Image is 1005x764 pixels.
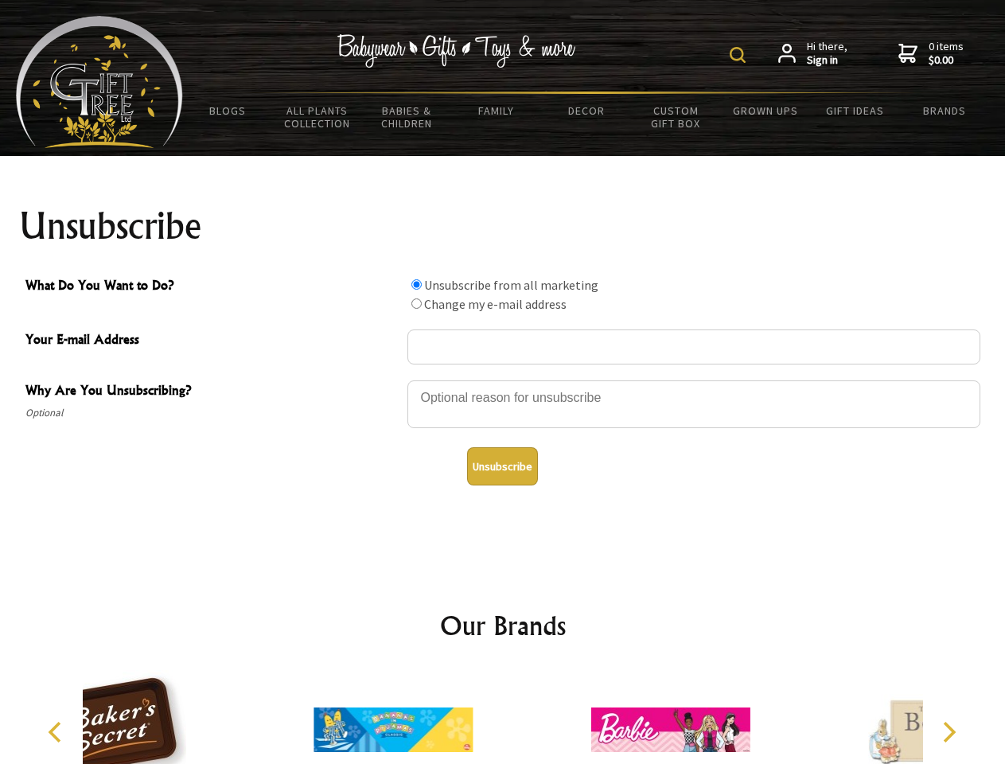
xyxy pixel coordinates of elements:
[807,53,847,68] strong: Sign in
[929,53,964,68] strong: $0.00
[467,447,538,485] button: Unsubscribe
[40,715,75,750] button: Previous
[452,94,542,127] a: Family
[810,94,900,127] a: Gift Ideas
[900,94,990,127] a: Brands
[424,277,598,293] label: Unsubscribe from all marketing
[931,715,966,750] button: Next
[25,275,399,298] span: What Do You Want to Do?
[19,207,987,245] h1: Unsubscribe
[32,606,974,645] h2: Our Brands
[273,94,363,140] a: All Plants Collection
[407,329,980,364] input: Your E-mail Address
[411,298,422,309] input: What Do You Want to Do?
[25,403,399,423] span: Optional
[25,380,399,403] span: Why Are You Unsubscribing?
[183,94,273,127] a: BLOGS
[16,16,183,148] img: Babyware - Gifts - Toys and more...
[362,94,452,140] a: Babies & Children
[631,94,721,140] a: Custom Gift Box
[929,39,964,68] span: 0 items
[407,380,980,428] textarea: Why Are You Unsubscribing?
[424,296,567,312] label: Change my e-mail address
[720,94,810,127] a: Grown Ups
[807,40,847,68] span: Hi there,
[25,329,399,353] span: Your E-mail Address
[337,34,576,68] img: Babywear - Gifts - Toys & more
[730,47,746,63] img: product search
[898,40,964,68] a: 0 items$0.00
[778,40,847,68] a: Hi there,Sign in
[411,279,422,290] input: What Do You Want to Do?
[541,94,631,127] a: Decor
